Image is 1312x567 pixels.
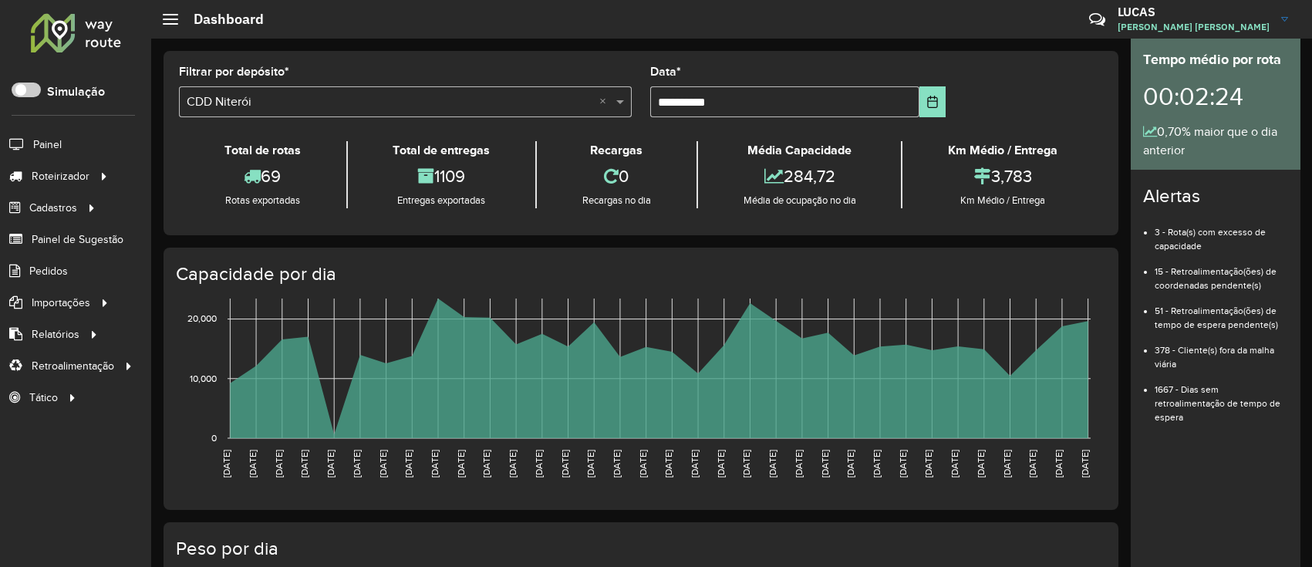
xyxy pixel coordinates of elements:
[430,450,440,478] text: [DATE]
[919,86,946,117] button: Choose Date
[1155,371,1288,424] li: 1667 - Dias sem retroalimentação de tempo de espera
[183,141,342,160] div: Total de rotas
[1054,450,1064,478] text: [DATE]
[183,193,342,208] div: Rotas exportadas
[1002,450,1012,478] text: [DATE]
[32,358,114,374] span: Retroalimentação
[248,450,258,478] text: [DATE]
[1080,450,1090,478] text: [DATE]
[906,141,1099,160] div: Km Médio / Entrega
[560,450,570,478] text: [DATE]
[906,193,1099,208] div: Km Médio / Entrega
[1118,20,1270,34] span: [PERSON_NAME] [PERSON_NAME]
[872,450,882,478] text: [DATE]
[190,373,217,383] text: 10,000
[1155,214,1288,253] li: 3 - Rota(s) com excesso de capacidade
[541,193,693,208] div: Recargas no dia
[1143,185,1288,208] h4: Alertas
[29,263,68,279] span: Pedidos
[211,433,217,443] text: 0
[33,137,62,153] span: Painel
[820,450,830,478] text: [DATE]
[702,193,898,208] div: Média de ocupação no dia
[702,160,898,193] div: 284,72
[179,62,289,81] label: Filtrar por depósito
[663,450,673,478] text: [DATE]
[29,390,58,406] span: Tático
[976,450,986,478] text: [DATE]
[403,450,413,478] text: [DATE]
[716,450,726,478] text: [DATE]
[47,83,105,101] label: Simulação
[794,450,804,478] text: [DATE]
[176,263,1103,285] h4: Capacidade por dia
[178,11,264,28] h2: Dashboard
[690,450,700,478] text: [DATE]
[32,168,89,184] span: Roteirizador
[299,450,309,478] text: [DATE]
[767,450,777,478] text: [DATE]
[352,160,532,193] div: 1109
[741,450,751,478] text: [DATE]
[638,450,648,478] text: [DATE]
[541,141,693,160] div: Recargas
[183,160,342,193] div: 69
[32,231,123,248] span: Painel de Sugestão
[845,450,855,478] text: [DATE]
[187,314,217,324] text: 20,000
[923,450,933,478] text: [DATE]
[32,326,79,343] span: Relatórios
[585,450,595,478] text: [DATE]
[456,450,466,478] text: [DATE]
[906,160,1099,193] div: 3,783
[534,450,544,478] text: [DATE]
[221,450,231,478] text: [DATE]
[32,295,90,311] span: Importações
[1027,450,1037,478] text: [DATE]
[176,538,1103,560] h4: Peso por dia
[1143,123,1288,160] div: 0,70% maior que o dia anterior
[612,450,622,478] text: [DATE]
[949,450,960,478] text: [DATE]
[378,450,388,478] text: [DATE]
[1143,49,1288,70] div: Tempo médio por rota
[650,62,681,81] label: Data
[599,93,612,111] span: Clear all
[1155,253,1288,292] li: 15 - Retroalimentação(ões) de coordenadas pendente(s)
[274,450,284,478] text: [DATE]
[325,450,336,478] text: [DATE]
[508,450,518,478] text: [DATE]
[1143,70,1288,123] div: 00:02:24
[352,141,532,160] div: Total de entregas
[702,141,898,160] div: Média Capacidade
[1155,292,1288,332] li: 51 - Retroalimentação(ões) de tempo de espera pendente(s)
[481,450,491,478] text: [DATE]
[1155,332,1288,371] li: 378 - Cliente(s) fora da malha viária
[352,450,362,478] text: [DATE]
[898,450,908,478] text: [DATE]
[1118,5,1270,19] h3: LUCAS
[29,200,77,216] span: Cadastros
[352,193,532,208] div: Entregas exportadas
[541,160,693,193] div: 0
[1081,3,1114,36] a: Contato Rápido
